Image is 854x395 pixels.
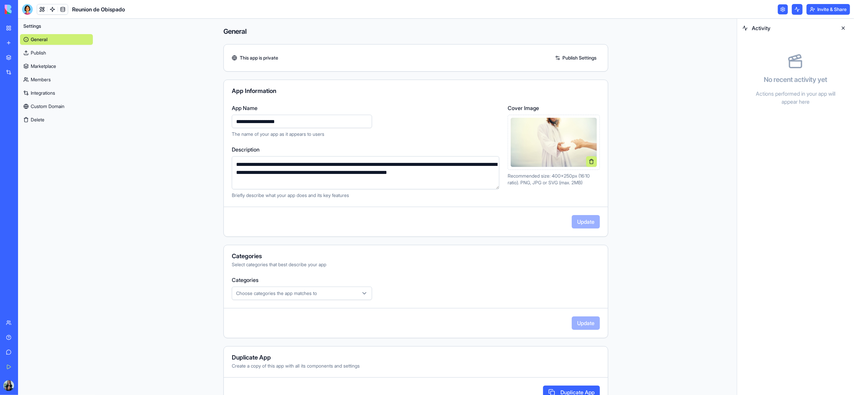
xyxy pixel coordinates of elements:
img: logo [5,5,46,14]
img: PHOTO-2025-09-15-15-09-07_ggaris.jpg [3,380,14,391]
label: App Name [232,104,500,112]
a: Members [20,74,93,85]
span: This app is private [240,55,278,61]
img: Preview [511,118,597,167]
button: Delete [20,114,93,125]
div: Select categories that best describe your app [232,261,600,268]
label: Cover Image [508,104,600,112]
a: Publish [20,47,93,58]
button: Settings [20,21,93,31]
span: Settings [23,23,41,29]
span: Activity [752,24,834,32]
a: Publish Settings [552,53,600,63]
p: Actions performed in your app will appear here [753,90,838,106]
span: Choose categories the app matches to [236,290,317,297]
label: Description [232,145,500,154]
p: Briefly describe what your app does and its key features [232,192,500,199]
p: The name of your app as it appears to users [232,131,500,137]
div: Duplicate App [232,355,600,361]
span: Reunion de Obispado [72,5,125,13]
a: Custom Domain [20,101,93,112]
div: Categories [232,253,600,259]
h4: No recent activity yet [764,75,827,84]
h4: General [223,27,608,36]
a: Integrations [20,88,93,98]
button: Choose categories the app matches to [232,287,372,300]
div: Create a copy of this app with all its components and settings [232,363,600,369]
div: App Information [232,88,600,94]
a: Marketplace [20,61,93,72]
label: Categories [232,276,600,284]
a: General [20,34,93,45]
button: Invite & Share [807,4,850,15]
p: Recommended size: 400x250px (16:10 ratio). PNG, JPG or SVG (max. 2MB) [508,173,600,186]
